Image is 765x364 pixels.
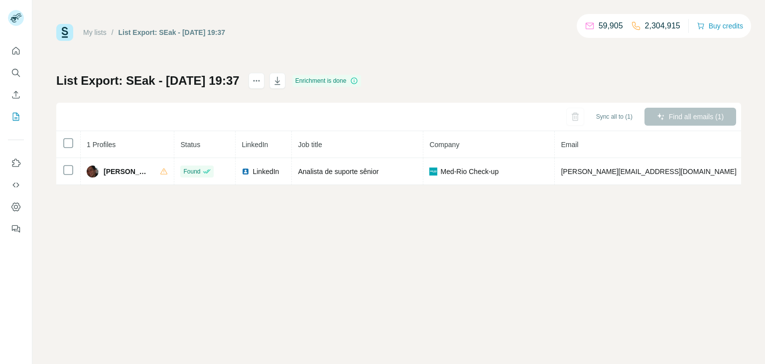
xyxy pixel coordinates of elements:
[119,27,225,37] div: List Export: SEak - [DATE] 19:37
[8,108,24,126] button: My lists
[561,141,578,149] span: Email
[8,64,24,82] button: Search
[8,42,24,60] button: Quick start
[183,167,200,176] span: Found
[429,141,459,149] span: Company
[87,141,116,149] span: 1 Profiles
[8,86,24,104] button: Enrich CSV
[697,19,743,33] button: Buy credits
[180,141,200,149] span: Status
[242,141,268,149] span: LinkedIn
[8,220,24,238] button: Feedback
[8,198,24,216] button: Dashboard
[87,166,99,178] img: Avatar
[56,24,73,41] img: Surfe Logo
[242,168,250,176] img: LinkedIn logo
[298,141,322,149] span: Job title
[8,154,24,172] button: Use Surfe on LinkedIn
[8,176,24,194] button: Use Surfe API
[253,167,279,177] span: LinkedIn
[104,167,150,177] span: [PERSON_NAME]
[599,20,623,32] p: 59,905
[561,168,736,176] span: [PERSON_NAME][EMAIL_ADDRESS][DOMAIN_NAME]
[112,27,114,37] li: /
[645,20,680,32] p: 2,304,915
[249,73,264,89] button: actions
[440,167,499,177] span: Med-Rio Check-up
[56,73,240,89] h1: List Export: SEak - [DATE] 19:37
[292,75,362,87] div: Enrichment is done
[589,109,639,124] button: Sync all to (1)
[298,168,379,176] span: Analista de suporte sênior
[596,112,633,121] span: Sync all to (1)
[83,28,107,36] a: My lists
[429,168,437,176] img: company-logo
